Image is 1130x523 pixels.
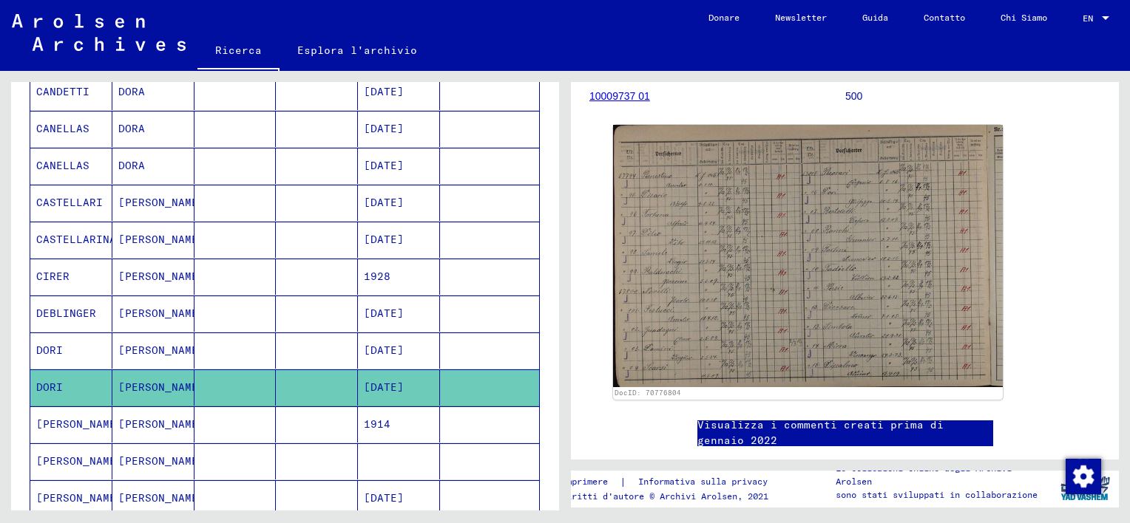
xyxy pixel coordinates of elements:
mat-cell: [DATE] [358,222,440,258]
mat-cell: [PERSON_NAME] [112,443,194,479]
mat-cell: DEBLINGER [30,295,112,332]
mat-cell: [PERSON_NAME] [30,480,112,516]
mat-cell: [PERSON_NAME] [112,480,194,516]
mat-cell: [PERSON_NAME] [112,222,194,258]
a: Imprimere [561,474,620,490]
mat-cell: [PERSON_NAME] [112,369,194,406]
mat-cell: CANELLAS [30,111,112,147]
mat-cell: DORI [30,332,112,369]
a: 10009737 01 [589,90,650,102]
a: Informativa sulla privacy [626,474,785,490]
p: 500 [845,89,1100,104]
mat-cell: DORI [30,369,112,406]
mat-cell: [DATE] [358,111,440,147]
mat-cell: CIRER [30,259,112,295]
mat-cell: [DATE] [358,369,440,406]
mat-cell: [DATE] [358,185,440,221]
mat-cell: [PERSON_NAME] [30,406,112,442]
mat-cell: [PERSON_NAME] [112,259,194,295]
mat-cell: [DATE] [358,148,440,184]
font: | [620,474,626,490]
mat-cell: CANDETTI [30,74,112,110]
img: yv_logo.png [1058,470,1113,507]
mat-cell: CANELLAS [30,148,112,184]
mat-cell: DORA [112,111,194,147]
div: Modifica consenso [1065,458,1100,493]
mat-cell: [DATE] [358,74,440,110]
mat-cell: DORA [112,74,194,110]
mat-cell: [PERSON_NAME] [112,185,194,221]
p: Le collezioni online degli Archivi Arolsen [836,462,1050,488]
img: 001.jpg [613,125,1003,387]
span: EN [1083,13,1099,24]
mat-cell: [PERSON_NAME] [30,443,112,479]
p: sono stati sviluppati in collaborazione con [836,488,1050,515]
a: DocID: 70776804 [615,389,681,397]
mat-cell: [DATE] [358,332,440,369]
mat-cell: [PERSON_NAME] [112,406,194,442]
mat-cell: CASTELLARINA [30,222,112,258]
mat-cell: 1928 [358,259,440,295]
p: Diritti d'autore © Archivi Arolsen, 2021 [561,490,785,503]
mat-cell: [DATE] [358,480,440,516]
img: Modifica consenso [1066,459,1101,494]
a: Esplora l'archivio [280,33,435,68]
mat-cell: [PERSON_NAME] [112,295,194,332]
img: Arolsen_neg.svg [12,14,186,51]
a: Visualizza i commenti creati prima di gennaio 2022 [697,417,993,448]
a: Ricerca [197,33,280,71]
mat-cell: [PERSON_NAME] [112,332,194,369]
mat-cell: CASTELLARI [30,185,112,221]
mat-cell: 1914 [358,406,440,442]
mat-cell: [DATE] [358,295,440,332]
mat-cell: DORA [112,148,194,184]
